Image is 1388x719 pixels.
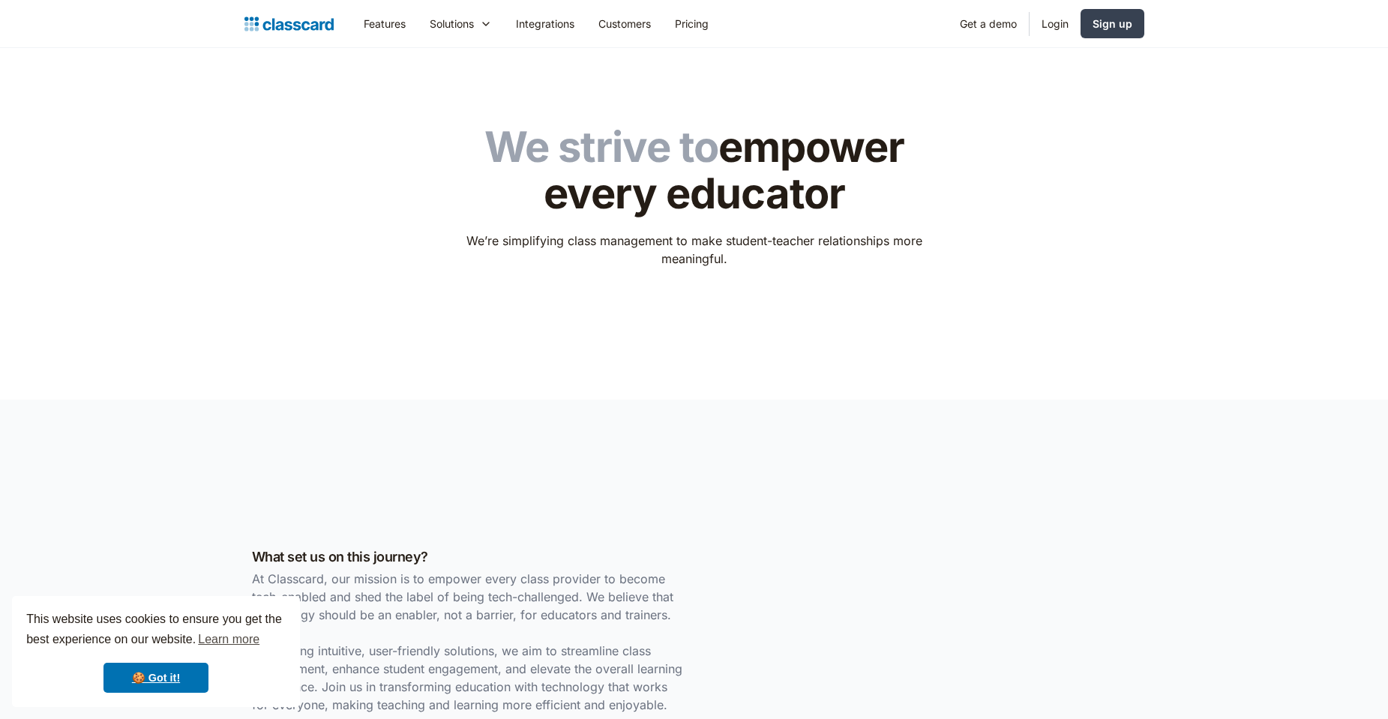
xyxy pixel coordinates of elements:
[352,7,418,40] a: Features
[244,13,334,34] a: home
[430,16,474,31] div: Solutions
[418,7,504,40] div: Solutions
[663,7,721,40] a: Pricing
[456,232,932,268] p: We’re simplifying class management to make student-teacher relationships more meaningful.
[948,7,1029,40] a: Get a demo
[252,547,687,567] h3: What set us on this journey?
[1081,9,1144,38] a: Sign up
[504,7,586,40] a: Integrations
[26,610,286,651] span: This website uses cookies to ensure you get the best experience on our website.
[456,124,932,217] h1: empower every educator
[1030,7,1081,40] a: Login
[484,121,718,172] span: We strive to
[196,628,262,651] a: learn more about cookies
[586,7,663,40] a: Customers
[12,596,300,707] div: cookieconsent
[103,663,208,693] a: dismiss cookie message
[1093,16,1132,31] div: Sign up
[252,570,687,714] p: At Classcard, our mission is to empower every class provider to become tech-enabled and shed the ...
